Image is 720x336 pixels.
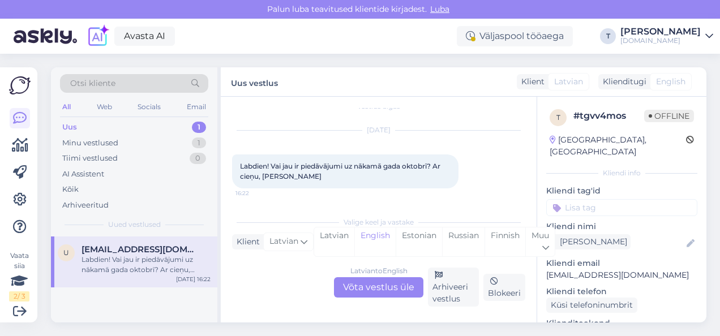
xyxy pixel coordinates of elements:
span: Latvian [554,76,583,88]
div: Uus [62,122,77,133]
div: Email [185,100,208,114]
div: Latvian to English [350,266,408,276]
span: English [656,76,685,88]
img: Askly Logo [9,76,31,94]
span: Otsi kliente [70,77,115,89]
div: English [354,227,396,256]
img: explore-ai [86,24,110,48]
div: Estonian [396,227,442,256]
div: [DOMAIN_NAME] [620,36,701,45]
label: Uus vestlus [231,74,278,89]
div: Kõik [62,184,79,195]
div: Klienditugi [598,76,646,88]
div: [PERSON_NAME] [555,236,627,248]
div: [DATE] 16:22 [176,275,211,283]
div: Russian [442,227,485,256]
div: AI Assistent [62,169,104,180]
p: Kliendi telefon [546,286,697,298]
p: Kliendi nimi [546,221,697,232]
p: Kliendi email [546,257,697,269]
a: [PERSON_NAME][DOMAIN_NAME] [620,27,713,45]
span: 16:22 [235,189,278,197]
div: Klient [232,236,260,248]
div: Võta vestlus üle [334,277,423,298]
p: [EMAIL_ADDRESS][DOMAIN_NAME] [546,269,697,281]
div: Labdien! Vai jau ir piedāvājumi uz nākamā gada oktobrī? Ar cieņu, [PERSON_NAME] [82,255,211,275]
div: Kliendi info [546,168,697,178]
div: [DATE] [232,125,525,135]
div: Finnish [485,227,525,256]
div: 0 [190,153,206,164]
div: Arhiveeritud [62,200,109,211]
div: Arhiveeri vestlus [428,268,479,307]
input: Lisa tag [546,199,697,216]
div: # tgvv4mos [573,109,644,123]
div: T [600,28,616,44]
div: Küsi telefoninumbrit [546,298,637,313]
a: Avasta AI [114,27,175,46]
div: 1 [192,122,206,133]
span: Uued vestlused [108,219,161,230]
div: [GEOGRAPHIC_DATA], [GEOGRAPHIC_DATA] [550,134,686,158]
div: Klient [517,76,545,88]
span: t [556,113,560,122]
div: 2 / 3 [9,291,29,301]
div: Minu vestlused [62,137,118,149]
span: u_guntina@inbox.lv [82,244,199,255]
p: Klienditeekond [546,317,697,329]
span: Latvian [269,235,298,248]
div: Socials [135,100,163,114]
div: 1 [192,137,206,149]
p: Kliendi tag'id [546,185,697,197]
div: All [60,100,73,114]
div: Vaata siia [9,251,29,301]
div: Väljaspool tööaega [457,26,573,46]
div: Blokeeri [483,274,525,301]
div: Web [95,100,114,114]
div: Tiimi vestlused [62,153,118,164]
div: Valige keel ja vastake [232,217,525,227]
div: Latvian [314,227,354,256]
span: Luba [427,4,453,14]
div: [PERSON_NAME] [620,27,701,36]
span: u [63,248,69,257]
span: Labdien! Vai jau ir piedāvājumi uz nākamā gada oktobrī? Ar cieņu, [PERSON_NAME] [240,162,442,180]
span: Muu [532,230,549,240]
span: Offline [644,110,694,122]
